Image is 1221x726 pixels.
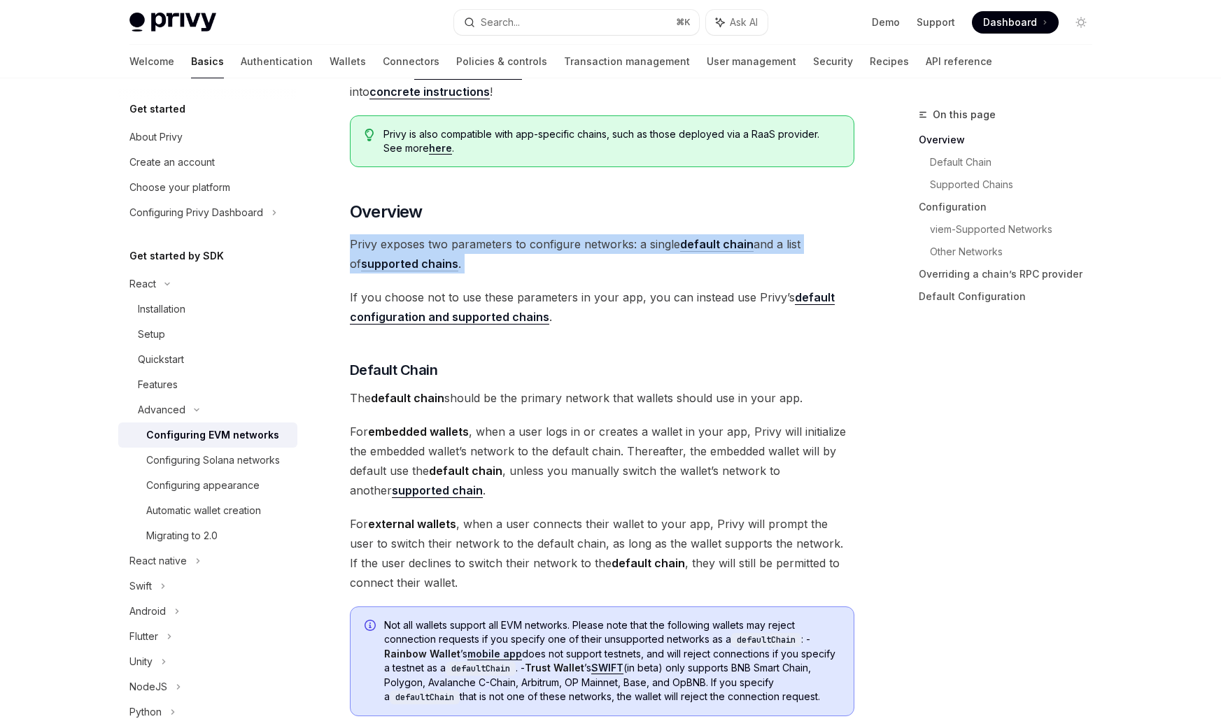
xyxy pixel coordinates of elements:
[129,628,158,645] div: Flutter
[368,425,469,439] strong: embedded wallets
[680,237,754,252] a: default chain
[612,556,685,570] strong: default chain
[919,196,1103,218] a: Configuration
[481,14,520,31] div: Search...
[707,45,796,78] a: User management
[350,234,854,273] span: Privy exposes two parameters to configure networks: a single and a list of .
[933,106,996,123] span: On this page
[350,360,438,380] span: Default Chain
[138,401,185,418] div: Advanced
[138,301,185,318] div: Installation
[138,376,178,393] div: Features
[467,648,522,660] a: mobile app
[241,45,313,78] a: Authentication
[983,15,1037,29] span: Dashboard
[129,553,187,569] div: React native
[930,241,1103,263] a: Other Networks
[129,578,152,595] div: Swift
[919,263,1103,285] a: Overriding a chain’s RPC provider
[930,218,1103,241] a: viem-Supported Networks
[350,287,854,327] span: If you choose not to use these parameters in your app, you can instead use Privy’s .
[129,653,153,670] div: Unity
[384,618,840,704] span: Not all wallets support all EVM networks. Please note that the following wallets may reject conne...
[350,62,854,101] span: Check out a of network configuration with Privy, or jump directly into !
[129,101,185,118] h5: Get started
[129,603,166,620] div: Android
[731,633,801,647] code: defaultChain
[138,351,184,368] div: Quickstart
[129,248,224,264] h5: Get started by SDK
[118,448,297,473] a: Configuring Solana networks
[146,477,260,494] div: Configuring appearance
[680,237,754,251] strong: default chain
[118,124,297,150] a: About Privy
[870,45,909,78] a: Recipes
[369,85,490,99] a: concrete instructions
[129,45,174,78] a: Welcome
[118,297,297,322] a: Installation
[129,154,215,171] div: Create an account
[919,129,1103,151] a: Overview
[118,347,297,372] a: Quickstart
[365,129,374,141] svg: Tip
[146,452,280,469] div: Configuring Solana networks
[919,285,1103,308] a: Default Configuration
[129,204,263,221] div: Configuring Privy Dashboard
[676,17,691,28] span: ⌘ K
[872,15,900,29] a: Demo
[118,498,297,523] a: Automatic wallet creation
[384,648,460,660] strong: Rainbow Wallet
[930,151,1103,173] a: Default Chain
[383,45,439,78] a: Connectors
[330,45,366,78] a: Wallets
[129,129,183,145] div: About Privy
[129,678,167,695] div: NodeJS
[350,422,854,500] span: For , when a user logs in or creates a wallet in your app, Privy will initialize the embedded wal...
[118,523,297,548] a: Migrating to 2.0
[129,276,156,292] div: React
[446,662,516,676] code: defaultChain
[392,483,483,498] a: supported chain
[118,175,297,200] a: Choose your platform
[564,45,690,78] a: Transaction management
[591,662,623,674] a: SWIFT
[129,13,216,32] img: light logo
[429,464,502,478] strong: default chain
[118,322,297,347] a: Setup
[138,326,165,343] div: Setup
[350,514,854,592] span: For , when a user connects their wallet to your app, Privy will prompt the user to switch their n...
[813,45,853,78] a: Security
[926,45,992,78] a: API reference
[146,502,261,519] div: Automatic wallet creation
[383,127,839,155] span: Privy is also compatible with app-specific chains, such as those deployed via a RaaS provider. Se...
[129,179,230,196] div: Choose your platform
[429,142,452,155] a: here
[930,173,1103,196] a: Supported Chains
[146,427,279,443] div: Configuring EVM networks
[371,391,444,405] strong: default chain
[706,10,768,35] button: Ask AI
[730,15,758,29] span: Ask AI
[456,45,547,78] a: Policies & controls
[118,473,297,498] a: Configuring appearance
[390,690,460,704] code: defaultChain
[118,372,297,397] a: Features
[1070,11,1092,34] button: Toggle dark mode
[118,150,297,175] a: Create an account
[129,704,162,720] div: Python
[191,45,224,78] a: Basics
[454,10,699,35] button: Search...⌘K
[525,662,584,674] strong: Trust Wallet
[365,620,379,634] svg: Info
[917,15,955,29] a: Support
[118,422,297,448] a: Configuring EVM networks
[350,201,423,223] span: Overview
[146,527,218,544] div: Migrating to 2.0
[350,388,854,408] span: The should be the primary network that wallets should use in your app.
[392,483,483,497] strong: supported chain
[368,517,456,531] strong: external wallets
[972,11,1059,34] a: Dashboard
[361,257,458,271] a: supported chains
